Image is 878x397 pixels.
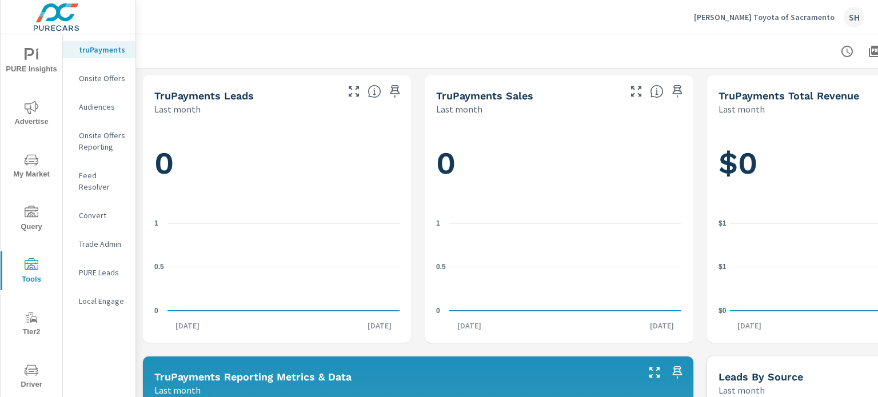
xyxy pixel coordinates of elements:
text: 0 [154,307,158,315]
p: [DATE] [642,320,682,331]
span: Save this to your personalized report [386,82,404,101]
span: Number of sales matched to a truPayments lead. [Source: This data is sourced from the dealer's DM... [650,85,664,98]
p: Last month [719,383,765,397]
div: Trade Admin [63,235,135,252]
span: My Market [4,153,59,181]
text: 0.5 [436,263,446,271]
text: 1 [436,219,440,227]
span: Driver [4,363,59,391]
p: Last month [154,383,201,397]
span: The number of truPayments leads. [368,85,381,98]
div: SH [844,7,864,27]
div: PURE Leads [63,264,135,281]
p: Onsite Offers Reporting [79,130,126,153]
text: 0.5 [154,263,164,271]
span: Save this to your personalized report [668,363,687,382]
span: Advertise [4,101,59,129]
p: Last month [154,102,201,116]
p: truPayments [79,44,126,55]
span: Query [4,206,59,234]
text: $1 [719,263,727,271]
p: Onsite Offers [79,73,126,84]
h1: 0 [436,144,681,183]
p: PURE Leads [79,267,126,278]
div: Convert [63,207,135,224]
p: Feed Resolver [79,170,126,193]
p: Last month [436,102,482,116]
div: Onsite Offers [63,70,135,87]
div: truPayments [63,41,135,58]
button: Make Fullscreen [645,363,664,382]
text: $0 [719,307,727,315]
span: PURE Insights [4,48,59,76]
h5: truPayments Reporting Metrics & Data [154,371,352,383]
p: Audiences [79,101,126,113]
button: Make Fullscreen [627,82,645,101]
h1: 0 [154,144,400,183]
p: Local Engage [79,295,126,307]
h5: Leads By Source [719,371,803,383]
p: [DATE] [729,320,769,331]
div: Onsite Offers Reporting [63,127,135,155]
h5: truPayments Leads [154,90,254,102]
span: Save this to your personalized report [668,82,687,101]
h5: truPayments Sales [436,90,533,102]
h5: truPayments Total Revenue [719,90,859,102]
text: 1 [154,219,158,227]
p: Convert [79,210,126,221]
div: Audiences [63,98,135,115]
p: [DATE] [449,320,489,331]
p: Last month [719,102,765,116]
p: [DATE] [360,320,400,331]
p: [PERSON_NAME] Toyota of Sacramento [694,12,835,22]
p: Trade Admin [79,238,126,250]
span: Tools [4,258,59,286]
text: $1 [719,219,727,227]
p: [DATE] [167,320,207,331]
div: Local Engage [63,292,135,310]
text: 0 [436,307,440,315]
div: Feed Resolver [63,167,135,195]
button: Make Fullscreen [345,82,363,101]
span: Tier2 [4,311,59,339]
